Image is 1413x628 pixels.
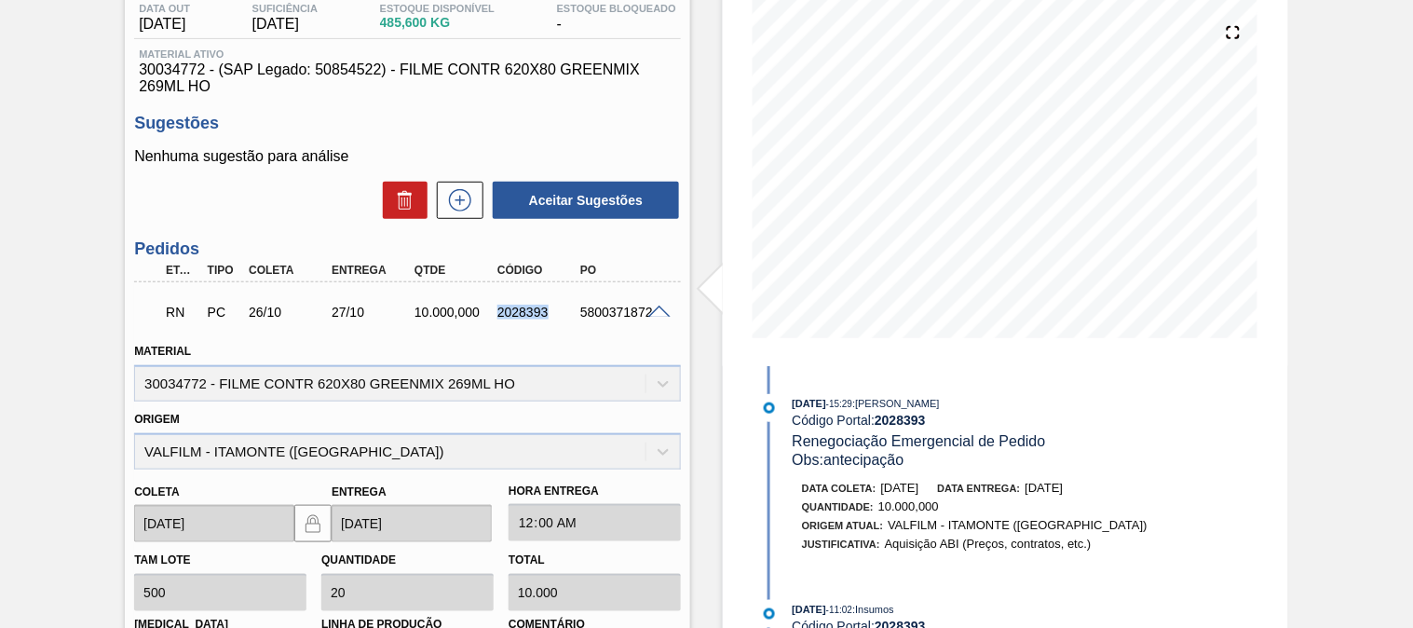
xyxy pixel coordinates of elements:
[327,305,418,320] div: 27/10/2025
[852,604,894,615] span: : Insumos
[1026,481,1064,495] span: [DATE]
[576,305,667,320] div: 5800371872
[139,48,676,60] span: Material ativo
[493,305,584,320] div: 2028393
[826,605,852,615] span: - 11:02
[793,413,1235,428] div: Código Portal:
[332,505,492,542] input: dd/mm/yyyy
[826,399,852,409] span: - 15:29
[793,433,1046,449] span: Renegociação Emergencial de Pedido
[380,16,495,30] span: 485,600 KG
[938,483,1021,494] span: Data entrega:
[576,264,667,277] div: PO
[428,182,483,219] div: Nova sugestão
[875,413,926,428] strong: 2028393
[134,148,681,165] p: Nenhuma sugestão para análise
[134,239,681,259] h3: Pedidos
[327,264,418,277] div: Entrega
[509,478,681,505] label: Hora Entrega
[410,305,501,320] div: 10.000,000
[134,505,294,542] input: dd/mm/yyyy
[161,264,202,277] div: Etapa
[166,305,197,320] p: RN
[203,305,244,320] div: Pedido de Compra
[802,501,874,512] span: Quantidade :
[380,3,495,14] span: Estoque Disponível
[483,180,681,221] div: Aceitar Sugestões
[134,114,681,133] h3: Sugestões
[852,398,940,409] span: : [PERSON_NAME]
[139,16,190,33] span: [DATE]
[134,485,179,498] label: Coleta
[802,539,880,550] span: Justificativa:
[374,182,428,219] div: Excluir Sugestões
[885,537,1092,551] span: Aquisição ABI (Preços, contratos, etc.)
[881,481,919,495] span: [DATE]
[888,518,1148,532] span: VALFILM - ITAMONTE ([GEOGRAPHIC_DATA])
[302,512,324,535] img: locked
[294,505,332,542] button: locked
[509,553,545,567] label: Total
[252,16,318,33] span: [DATE]
[793,452,904,468] span: Obs: antecipação
[493,264,584,277] div: Código
[161,292,202,333] div: Em renegociação
[410,264,501,277] div: Qtde
[878,499,939,513] span: 10.000,000
[134,345,191,358] label: Material
[203,264,244,277] div: Tipo
[793,398,826,409] span: [DATE]
[764,403,775,414] img: atual
[139,61,676,95] span: 30034772 - (SAP Legado: 50854522) - FILME CONTR 620X80 GREENMIX 269ML HO
[321,553,396,567] label: Quantidade
[493,182,679,219] button: Aceitar Sugestões
[134,553,190,567] label: Tam lote
[557,3,676,14] span: Estoque Bloqueado
[764,608,775,620] img: atual
[332,485,387,498] label: Entrega
[252,3,318,14] span: Suficiência
[802,520,883,531] span: Origem Atual:
[802,483,876,494] span: Data coleta:
[793,604,826,615] span: [DATE]
[244,305,335,320] div: 26/10/2025
[244,264,335,277] div: Coleta
[139,3,190,14] span: Data out
[134,413,180,426] label: Origem
[552,3,681,33] div: -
